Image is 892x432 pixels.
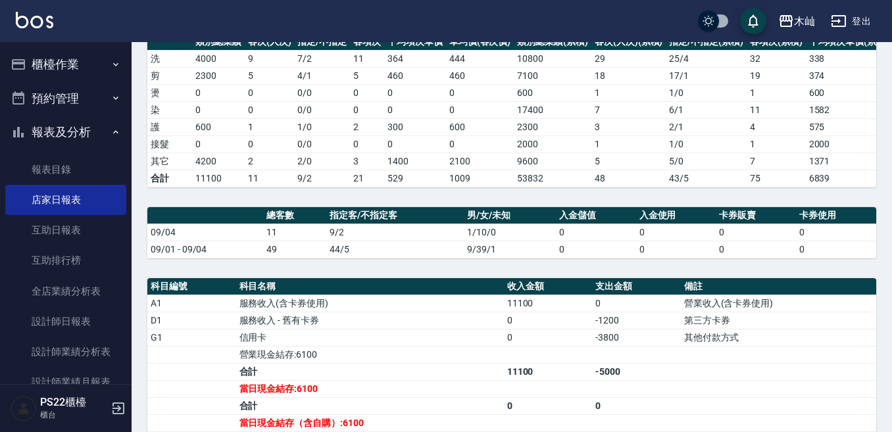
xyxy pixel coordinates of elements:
[147,295,236,312] td: A1
[263,241,326,258] td: 49
[192,118,245,135] td: 600
[446,118,514,135] td: 600
[147,207,876,258] table: a dense table
[556,241,636,258] td: 0
[384,118,446,135] td: 300
[236,278,504,295] th: 科目名稱
[384,135,446,153] td: 0
[666,153,747,170] td: 5 / 0
[147,241,263,258] td: 09/01 - 09/04
[147,312,236,329] td: D1
[514,67,591,84] td: 7100
[384,170,446,187] td: 529
[681,329,876,346] td: 其他付款方式
[294,101,350,118] td: 0 / 0
[446,153,514,170] td: 2100
[666,84,747,101] td: 1 / 0
[236,295,504,312] td: 服務收入(含卡券使用)
[446,84,514,101] td: 0
[192,50,245,67] td: 4000
[592,397,681,414] td: 0
[592,363,681,380] td: -5000
[245,101,295,118] td: 0
[236,380,504,397] td: 當日現金結存:6100
[681,312,876,329] td: 第三方卡券
[796,241,876,258] td: 0
[446,67,514,84] td: 460
[504,329,593,346] td: 0
[236,312,504,329] td: 服務收入 - 舊有卡券
[192,170,245,187] td: 11100
[147,84,192,101] td: 燙
[636,224,716,241] td: 0
[16,12,53,28] img: Logo
[5,337,126,367] a: 設計師業績分析表
[556,224,636,241] td: 0
[147,101,192,118] td: 染
[40,409,107,421] p: 櫃台
[294,84,350,101] td: 0 / 0
[747,101,806,118] td: 11
[5,245,126,276] a: 互助排行榜
[591,170,666,187] td: 48
[636,241,716,258] td: 0
[592,295,681,312] td: 0
[245,50,295,67] td: 9
[147,118,192,135] td: 護
[796,224,876,241] td: 0
[326,207,463,224] th: 指定客/不指定客
[245,170,295,187] td: 11
[192,135,245,153] td: 0
[514,135,591,153] td: 2000
[147,50,192,67] td: 洗
[681,295,876,312] td: 營業收入(含卡券使用)
[514,118,591,135] td: 2300
[192,84,245,101] td: 0
[716,224,796,241] td: 0
[326,241,463,258] td: 44/5
[666,67,747,84] td: 17 / 1
[294,50,350,67] td: 7 / 2
[245,135,295,153] td: 0
[747,118,806,135] td: 4
[504,363,593,380] td: 11100
[236,329,504,346] td: 信用卡
[591,84,666,101] td: 1
[245,153,295,170] td: 2
[514,153,591,170] td: 9600
[236,346,504,363] td: 營業現金結存:6100
[350,118,384,135] td: 2
[740,8,766,34] button: save
[245,67,295,84] td: 5
[747,153,806,170] td: 7
[147,278,236,295] th: 科目編號
[350,153,384,170] td: 3
[592,329,681,346] td: -3800
[245,84,295,101] td: 0
[666,170,747,187] td: 43/5
[446,50,514,67] td: 444
[591,101,666,118] td: 7
[384,50,446,67] td: 364
[5,215,126,245] a: 互助日報表
[350,50,384,67] td: 11
[636,207,716,224] th: 入金使用
[716,207,796,224] th: 卡券販賣
[747,170,806,187] td: 75
[592,278,681,295] th: 支出金額
[147,170,192,187] td: 合計
[263,207,326,224] th: 總客數
[5,276,126,306] a: 全店業績分析表
[747,50,806,67] td: 32
[591,153,666,170] td: 5
[384,67,446,84] td: 460
[747,67,806,84] td: 19
[294,153,350,170] td: 2 / 0
[514,170,591,187] td: 53832
[5,82,126,116] button: 預約管理
[794,13,815,30] div: 木屾
[826,9,876,34] button: 登出
[384,101,446,118] td: 0
[350,84,384,101] td: 0
[236,397,504,414] td: 合計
